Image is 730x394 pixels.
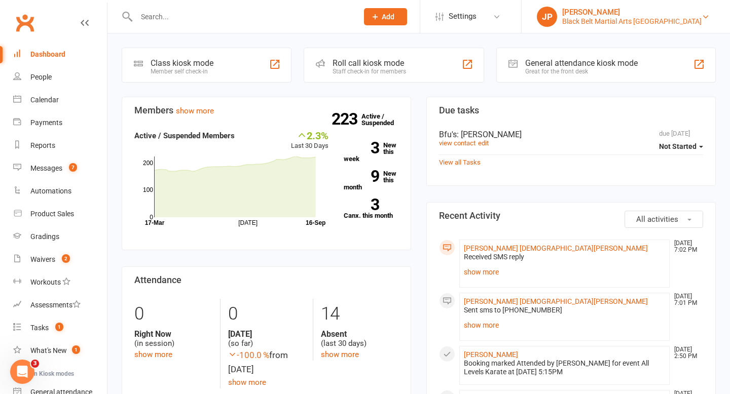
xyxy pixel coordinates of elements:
a: show more [176,106,214,115]
time: [DATE] 2:50 PM [669,346,703,360]
button: Add [364,8,407,25]
div: Class kiosk mode [151,58,213,68]
div: Member self check-in [151,68,213,75]
span: Settings [449,5,477,28]
strong: 3 [344,140,379,155]
div: Staff check-in for members [333,68,406,75]
strong: Absent [321,329,398,339]
span: All activities [636,215,678,224]
a: edit [478,139,489,147]
strong: Active / Suspended Members [134,131,235,140]
div: 14 [321,299,398,329]
div: Workouts [30,278,61,286]
a: What's New1 [13,339,107,362]
h3: Recent Activity [439,211,703,221]
a: 9New this month [344,170,398,190]
div: Tasks [30,324,49,332]
button: All activities [625,211,703,228]
iframe: Intercom live chat [10,360,34,384]
div: 0 [134,299,212,329]
a: show more [228,378,266,387]
a: Assessments [13,294,107,317]
div: Messages [30,164,62,172]
a: [PERSON_NAME] [464,350,518,359]
div: Payments [30,119,62,127]
div: (so far) [228,329,306,348]
div: Calendar [30,96,59,104]
a: view contact [439,139,476,147]
span: 3 [31,360,39,368]
div: Black Belt Martial Arts [GEOGRAPHIC_DATA] [562,17,702,26]
strong: 223 [332,111,361,127]
span: : [PERSON_NAME] [457,130,522,139]
a: Tasks 1 [13,317,107,339]
a: People [13,66,107,89]
div: Great for the front desk [525,68,638,75]
div: from [DATE] [228,348,306,376]
div: Waivers [30,255,55,263]
div: What's New [30,346,67,354]
a: show more [464,318,665,332]
a: Product Sales [13,203,107,225]
button: Not Started [659,137,703,155]
a: 223Active / Suspended [361,105,406,134]
div: Last 30 Days [291,130,328,151]
a: [PERSON_NAME] [DEMOGRAPHIC_DATA][PERSON_NAME] [464,297,648,305]
a: Clubworx [12,10,38,35]
h3: Members [134,105,398,115]
div: 0 [228,299,306,329]
div: People [30,73,52,81]
h3: Attendance [134,275,398,285]
h3: Due tasks [439,105,703,115]
div: Product Sales [30,210,74,218]
div: Gradings [30,232,59,241]
div: Dashboard [30,50,65,58]
a: Automations [13,180,107,203]
a: show more [464,265,665,279]
a: Reports [13,134,107,157]
div: (in session) [134,329,212,348]
strong: 3 [344,197,379,212]
span: Sent sms to [PHONE_NUMBER] [464,306,562,314]
a: Gradings [13,225,107,248]
a: Dashboard [13,43,107,66]
div: JP [537,7,557,27]
div: (last 30 days) [321,329,398,348]
a: Calendar [13,89,107,111]
span: Not Started [659,142,697,150]
a: [PERSON_NAME] [DEMOGRAPHIC_DATA][PERSON_NAME] [464,244,648,252]
a: show more [134,350,172,359]
a: Waivers 2 [13,248,107,271]
div: 2.3% [291,130,328,141]
span: 2 [62,254,70,263]
time: [DATE] 7:01 PM [669,293,703,306]
span: 7 [69,163,77,172]
span: 1 [55,323,63,331]
span: Add [382,13,394,21]
div: Bfu's [439,130,703,139]
a: View all Tasks [439,159,481,166]
span: -100.0 % [228,350,269,360]
div: Reports [30,141,55,149]
a: 3Canx. this month [344,199,398,219]
div: Booking marked Attended by [PERSON_NAME] for event All Levels Karate at [DATE] 5:15PM [464,359,665,376]
span: 1 [72,345,80,354]
strong: Right Now [134,329,212,339]
div: Automations [30,187,71,195]
div: General attendance kiosk mode [525,58,638,68]
a: Messages 7 [13,157,107,180]
a: show more [321,350,359,359]
div: Roll call kiosk mode [333,58,406,68]
input: Search... [133,10,351,24]
time: [DATE] 7:02 PM [669,240,703,253]
a: 3New this week [344,142,398,162]
strong: 9 [344,169,379,184]
a: Payments [13,111,107,134]
div: [PERSON_NAME] [562,8,702,17]
div: Assessments [30,301,81,309]
a: Workouts [13,271,107,294]
div: Received SMS reply [464,253,665,261]
strong: [DATE] [228,329,306,339]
